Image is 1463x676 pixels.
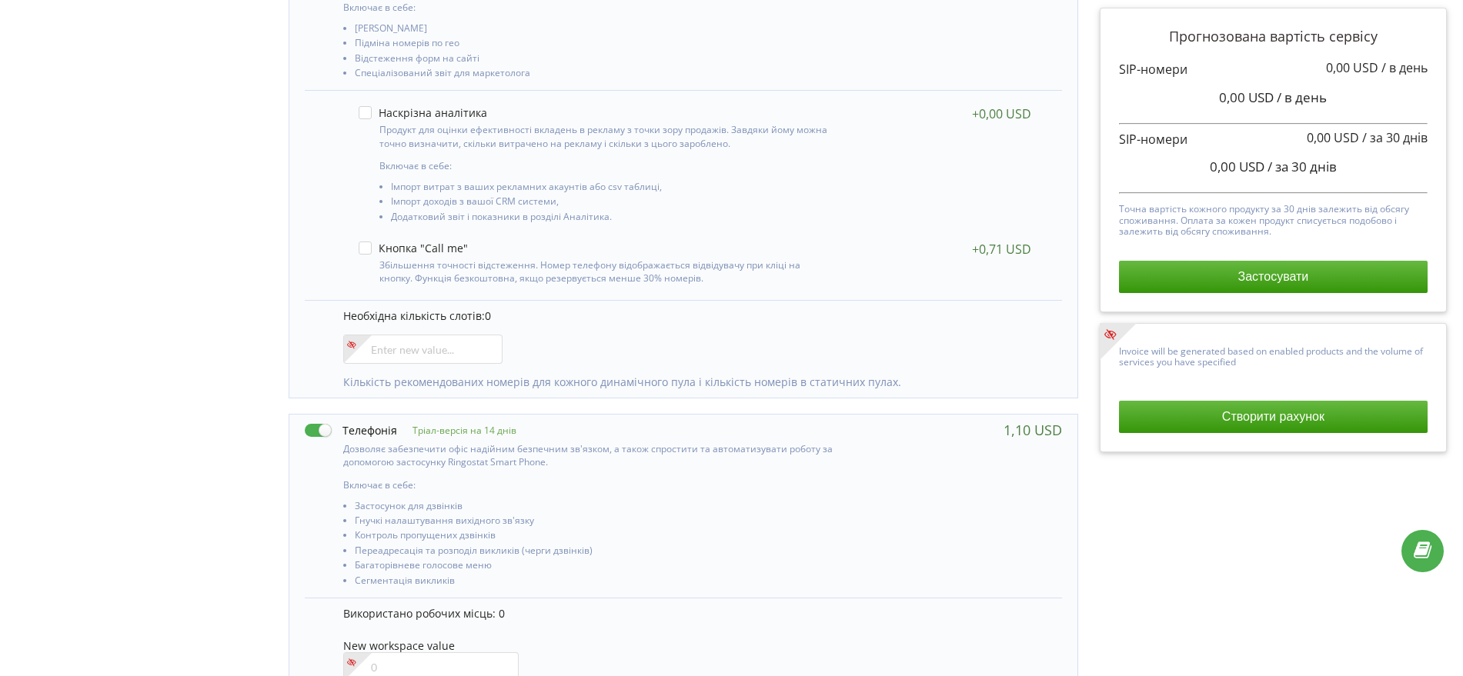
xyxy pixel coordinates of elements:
[391,181,830,196] li: Імпорт витрат з ваших рекламних акаунтів або csv таблиці,
[1307,129,1359,146] span: 0,00 USD
[343,478,835,491] p: Включає в себе:
[972,106,1031,122] div: +0,00 USD
[1119,342,1428,368] p: Invoice will be generated based on enabled products and the volume of services you have specified
[343,335,503,364] input: Enter new value...
[343,308,1047,324] p: Необхідна кількість слотів:
[355,53,835,68] li: Відстеження форм на сайті
[1362,129,1428,146] span: / за 30 днів
[355,38,835,52] li: Підміна номерів по гео
[343,606,505,621] span: Використано робочих місць: 0
[305,422,397,438] label: Телефонія
[355,68,835,82] li: Спеціалізований звіт для маркетолога
[1381,59,1428,76] span: / в день
[343,638,455,653] span: New workspace value
[1119,61,1428,78] p: SIP-номери
[359,106,487,119] label: Наскрізна аналітика
[343,442,835,468] p: Дозволяє забезпечити офіс надійним безпечним зв'язком, а також спростити та автоматизувати роботу...
[1119,27,1428,47] p: Прогнозована вартість сервісу
[972,241,1031,257] div: +0,71 USD
[355,501,835,515] li: Застосунок для дзвінків
[1119,401,1428,433] button: Створити рахунок
[355,530,835,544] li: Контроль пропущених дзвінків
[1326,59,1378,76] span: 0,00 USD
[355,515,835,530] li: Гнучкі налаштування вихідного зв'язку
[485,308,491,323] span: 0
[343,1,835,14] p: Включає в себе:
[1119,261,1428,293] button: Застосувати
[1119,131,1428,148] p: SIP-номери
[379,258,830,285] p: Збільшення точності відстеження. Номер телефону відображається відвідувачу при кліці на кнопку. Ф...
[1119,200,1428,237] p: Точна вартість кожного продукту за 30 днів залежить від обсягу споживання. Оплата за кожен продук...
[1004,422,1062,438] div: 1,10 USD
[391,211,830,226] li: Додатковий звіт і показники в розділі Аналітика.
[379,159,830,172] p: Включає в себе:
[379,123,830,149] p: Продукт для оцінки ефективності вкладень в рекламу з точки зору продажів. Завдяки йому можна точн...
[343,375,1047,390] p: Кількість рекомендованих номерів для кожного динамічного пула і кількість номерів в статичних пулах.
[355,545,835,560] li: Переадресація та розподіл викликів (черги дзвінків)
[355,560,835,574] li: Багаторівневе голосове меню
[1219,88,1274,106] span: 0,00 USD
[1210,158,1264,175] span: 0,00 USD
[397,424,516,437] p: Тріал-версія на 14 днів
[1268,158,1337,175] span: / за 30 днів
[355,23,835,38] li: [PERSON_NAME]
[1277,88,1327,106] span: / в день
[391,196,830,211] li: Імпорт доходів з вашої CRM системи,
[359,241,468,255] label: Кнопка "Call me"
[355,575,835,590] li: Сегментація викликів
